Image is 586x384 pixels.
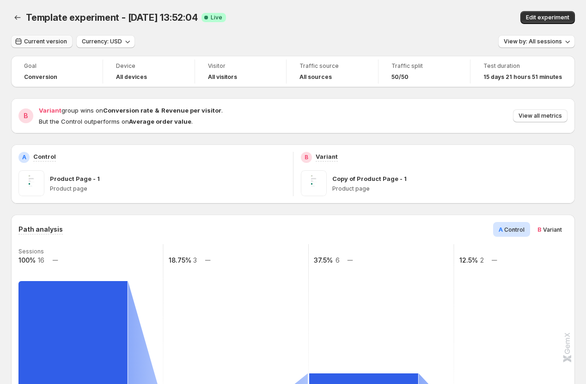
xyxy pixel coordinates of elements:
span: 15 days 21 hours 51 minutes [483,73,562,81]
strong: Conversion rate [103,107,153,114]
span: Variant [543,226,562,233]
span: group wins on . [39,107,223,114]
h4: All sources [299,73,332,81]
strong: Average order value [129,118,191,125]
a: VisitorAll visitors [208,61,274,82]
span: Variant [39,107,61,114]
text: 12.5% [459,256,478,264]
span: Traffic split [391,62,457,70]
button: Back [11,11,24,24]
span: Current version [24,38,67,45]
a: Traffic split50/50 [391,61,457,82]
h2: B [24,111,28,120]
p: Product Page - 1 [50,174,100,183]
span: Device [116,62,182,70]
p: Control [33,152,56,161]
span: Goal [24,62,90,70]
a: DeviceAll devices [116,61,182,82]
span: Control [504,226,525,233]
a: Traffic sourceAll sources [299,61,365,82]
span: 50/50 [391,73,409,81]
strong: Revenue per visitor [161,107,221,114]
span: B [537,226,542,233]
text: 3 [193,256,197,264]
p: Product page [332,185,568,192]
span: Edit experiment [526,14,569,21]
h2: B [305,154,308,161]
span: Test duration [483,62,562,70]
span: But the Control outperforms on . [39,118,193,125]
text: 6 [336,256,340,264]
button: View by: All sessions [498,35,575,48]
button: View all metrics [513,109,568,122]
span: A [499,226,503,233]
a: Test duration15 days 21 hours 51 minutes [483,61,562,82]
text: 37.5% [314,256,333,264]
span: Live [211,14,222,21]
span: View by: All sessions [504,38,562,45]
img: Product Page - 1 [18,170,44,196]
span: Template experiment - [DATE] 13:52:04 [26,12,198,23]
p: Copy of Product Page - 1 [332,174,407,183]
a: GoalConversion [24,61,90,82]
h2: A [22,154,26,161]
text: Sessions [18,248,44,255]
img: Copy of Product Page - 1 [301,170,327,196]
span: View all metrics [519,112,562,120]
h3: Path analysis [18,225,63,234]
p: Variant [316,152,338,161]
span: Traffic source [299,62,365,70]
text: 100% [18,256,36,264]
strong: & [155,107,159,114]
button: Edit experiment [520,11,575,24]
text: 16 [38,256,44,264]
span: Conversion [24,73,57,81]
text: 2 [480,256,484,264]
span: Visitor [208,62,274,70]
button: Current version [11,35,73,48]
button: Currency: USD [76,35,135,48]
text: 18.75% [169,256,191,264]
p: Product page [50,185,286,192]
span: Currency: USD [82,38,122,45]
h4: All visitors [208,73,237,81]
h4: All devices [116,73,147,81]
